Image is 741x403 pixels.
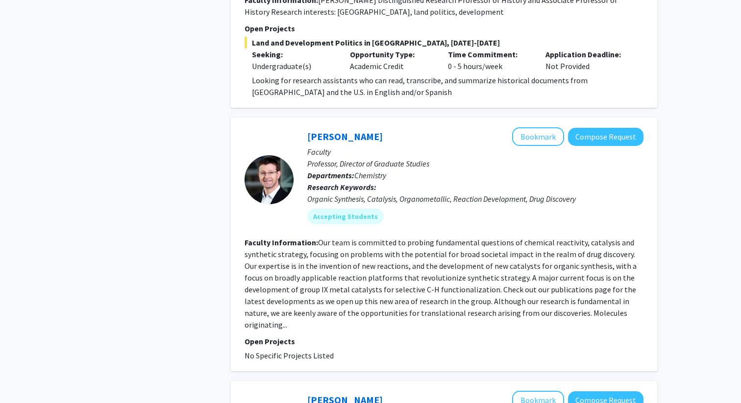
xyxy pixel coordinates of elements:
p: Opportunity Type: [350,48,433,60]
div: Undergraduate(s) [252,60,335,72]
p: Time Commitment: [448,48,531,60]
iframe: Chat [7,359,42,396]
b: Research Keywords: [307,182,376,192]
mat-chip: Accepting Students [307,209,384,224]
button: Add Simon Blakey to Bookmarks [512,127,564,146]
p: Professor, Director of Graduate Studies [307,158,643,169]
div: Academic Credit [343,48,441,72]
p: Seeking: [252,48,335,60]
a: [PERSON_NAME] [307,130,383,142]
span: No Specific Projects Listed [245,351,334,360]
p: Faculty [307,146,643,158]
p: Open Projects [245,23,643,34]
div: Organic Synthesis, Catalysis, Organometallic, Reaction Development, Drug Discovery [307,193,643,205]
div: 0 - 5 hours/week [441,48,539,72]
p: Open Projects [245,335,643,347]
span: Land and Development Politics in [GEOGRAPHIC_DATA], [DATE]-[DATE] [245,37,643,48]
p: Looking for research assistants who can read, transcribe, and summarize historical documents from... [252,74,643,98]
b: Faculty Information: [245,237,318,247]
fg-read-more: Our team is committed to probing fundamental questions of chemical reactivity, catalysis and synt... [245,237,637,330]
p: Application Deadline: [545,48,629,60]
b: Departments: [307,170,354,180]
div: Not Provided [538,48,636,72]
button: Compose Request to Simon Blakey [568,128,643,146]
span: Chemistry [354,170,386,180]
